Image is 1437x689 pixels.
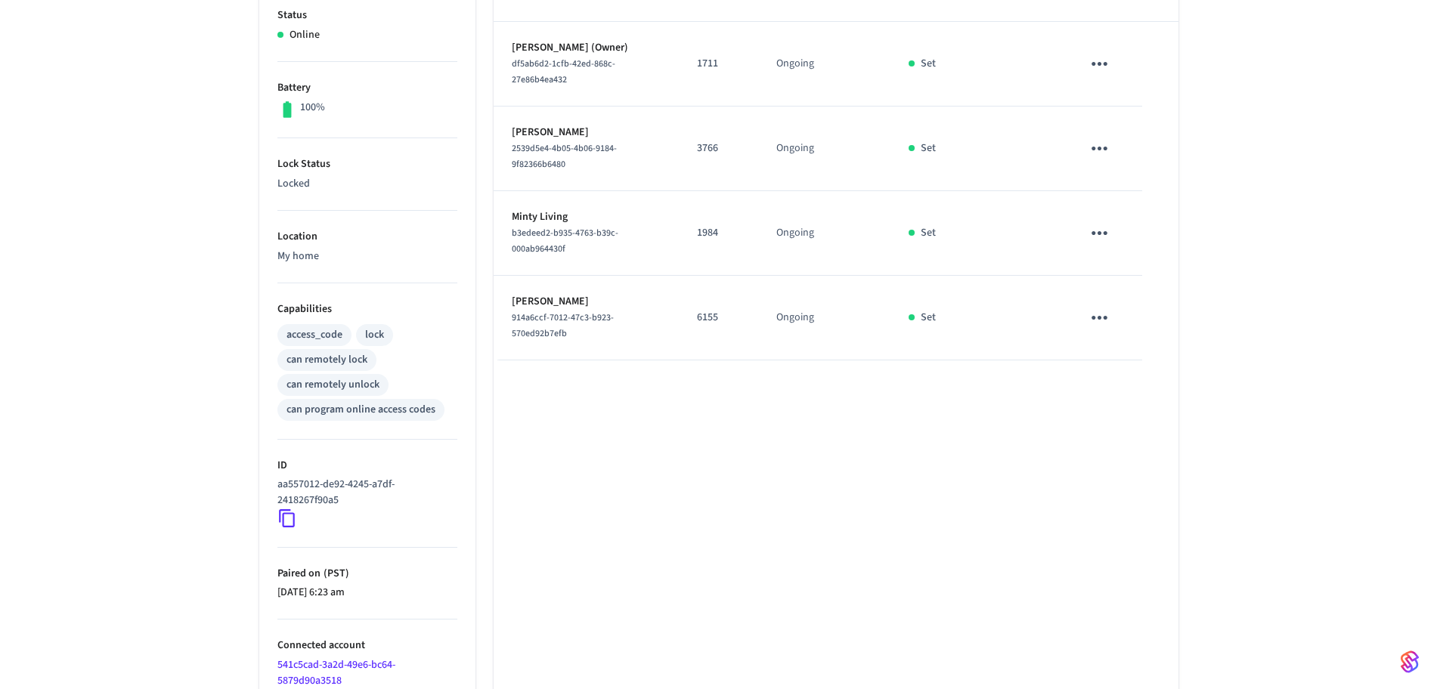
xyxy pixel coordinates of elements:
[758,22,890,107] td: Ongoing
[697,141,740,156] p: 3766
[277,458,457,474] p: ID
[921,310,936,326] p: Set
[300,100,325,116] p: 100%
[512,209,661,225] p: Minty Living
[277,566,457,582] p: Paired on
[697,225,740,241] p: 1984
[512,57,615,86] span: df5ab6d2-1cfb-42ed-868c-27e86b4ea432
[512,125,661,141] p: [PERSON_NAME]
[512,227,618,255] span: b3edeed2-b935-4763-b39c-000ab964430f
[277,585,457,601] p: [DATE] 6:23 am
[277,657,395,688] a: 541c5cad-3a2d-49e6-bc64-5879d90a3518
[697,310,740,326] p: 6155
[921,141,936,156] p: Set
[921,56,936,72] p: Set
[277,301,457,317] p: Capabilities
[277,477,451,508] p: aa557012-de92-4245-a7df-2418267f90a5
[277,156,457,172] p: Lock Status
[512,142,617,171] span: 2539d5e4-4b05-4b06-9184-9f82366b6480
[1401,650,1419,674] img: SeamLogoGradient.69752ec5.svg
[277,176,457,192] p: Locked
[286,327,342,343] div: access_code
[277,8,457,23] p: Status
[286,352,367,368] div: can remotely lock
[277,80,457,96] p: Battery
[512,40,661,56] p: [PERSON_NAME] (Owner)
[512,294,661,310] p: [PERSON_NAME]
[286,377,379,393] div: can remotely unlock
[321,566,349,581] span: ( PST )
[758,107,890,191] td: Ongoing
[365,327,384,343] div: lock
[277,229,457,245] p: Location
[277,249,457,264] p: My home
[286,402,435,418] div: can program online access codes
[921,225,936,241] p: Set
[758,276,890,360] td: Ongoing
[512,311,614,340] span: 914a6ccf-7012-47c3-b923-570ed92b7efb
[758,191,890,276] td: Ongoing
[290,27,320,43] p: Online
[277,638,457,653] p: Connected account
[697,56,740,72] p: 1711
